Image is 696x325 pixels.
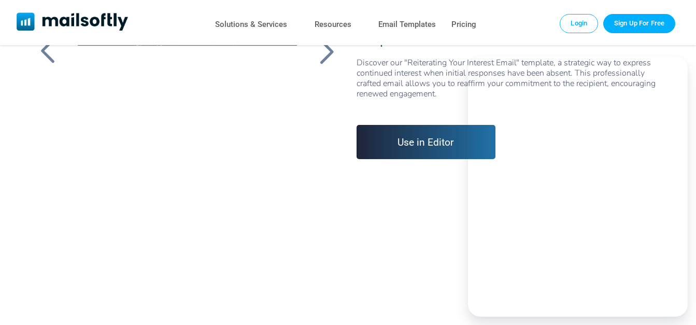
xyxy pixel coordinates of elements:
a: Pricing [451,17,476,32]
iframe: Embedded Agent [468,56,688,317]
a: Use in Editor [357,125,496,159]
div: Discover our "Reiterating Your Interest Email" template, a strategic way to express continued int... [357,58,661,109]
a: Back [314,38,339,65]
a: Mailsoftly [17,12,128,33]
a: Trial [603,14,675,33]
a: Solutions & Services [215,17,287,32]
a: Back [35,38,61,65]
a: Resources [315,17,351,32]
a: Email Templates [378,17,436,32]
a: Login [560,14,598,33]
